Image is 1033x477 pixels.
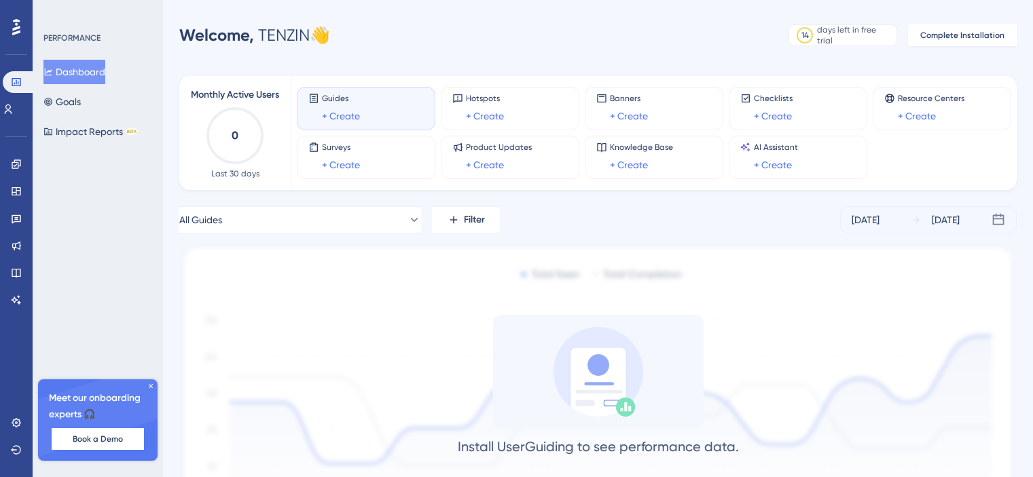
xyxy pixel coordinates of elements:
[211,168,259,179] span: Last 30 days
[610,93,648,104] span: Banners
[191,87,279,103] span: Monthly Active Users
[610,108,648,124] a: + Create
[179,212,222,228] span: All Guides
[49,390,147,423] span: Meet our onboarding experts 🎧
[754,157,792,173] a: + Create
[432,206,500,233] button: Filter
[322,157,360,173] a: + Create
[920,30,1004,41] span: Complete Installation
[754,142,798,153] span: AI Assistant
[932,212,960,228] div: [DATE]
[43,119,138,144] button: Impact ReportsBETA
[466,157,504,173] a: + Create
[908,24,1017,46] button: Complete Installation
[466,142,532,153] span: Product Updates
[179,24,330,46] div: TENZIN 👋
[322,142,360,153] span: Surveys
[126,128,138,135] div: BETA
[754,108,792,124] a: + Create
[458,437,739,456] div: Install UserGuiding to see performance data.
[43,33,101,43] div: PERFORMANCE
[466,108,504,124] a: + Create
[610,142,673,153] span: Knowledge Base
[52,428,144,450] button: Book a Demo
[898,93,964,104] span: Resource Centers
[898,108,936,124] a: + Create
[179,206,421,233] button: All Guides
[801,30,809,41] div: 14
[817,24,892,46] div: days left in free trial
[754,93,793,104] span: Checklists
[179,25,254,45] span: Welcome,
[852,212,880,228] div: [DATE]
[610,157,648,173] a: + Create
[464,212,485,228] span: Filter
[466,93,504,104] span: Hotspots
[43,60,105,84] button: Dashboard
[322,108,360,124] a: + Create
[232,129,238,142] text: 0
[43,90,81,114] button: Goals
[73,434,123,444] span: Book a Demo
[322,93,360,104] span: Guides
